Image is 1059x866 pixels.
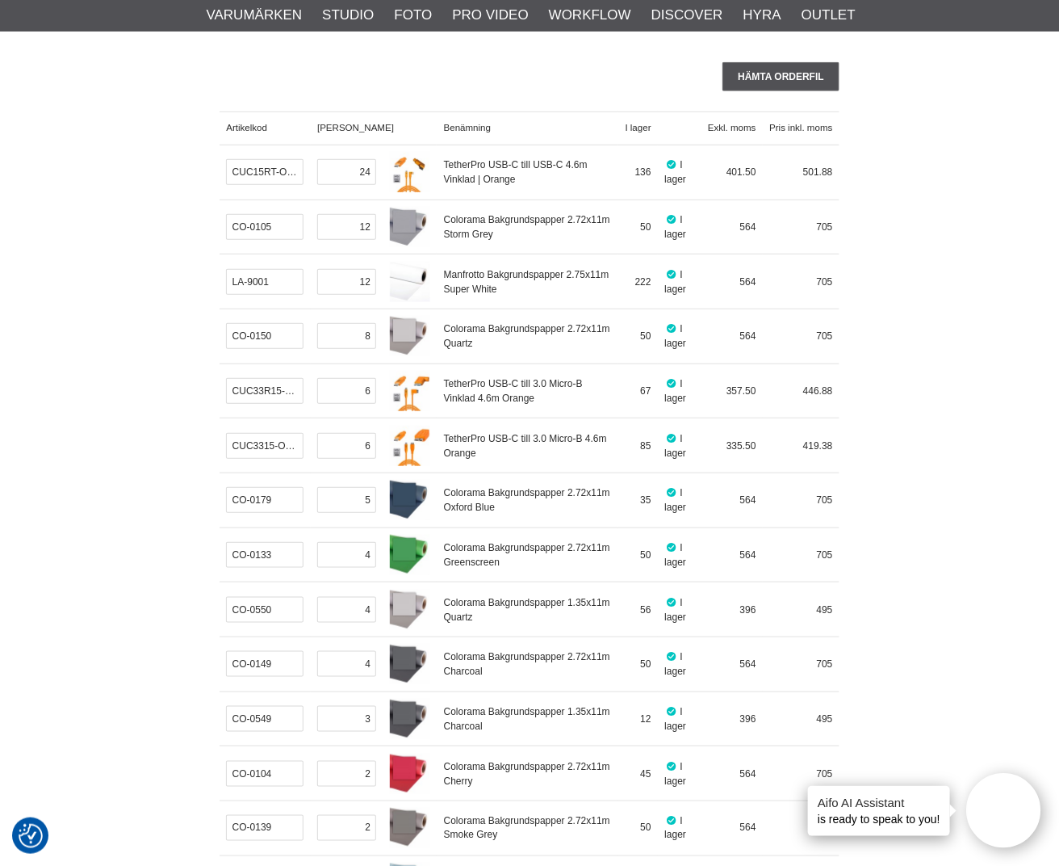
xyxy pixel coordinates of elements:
[390,699,430,739] img: co_049.jpg
[390,371,430,411] img: tt-cuc33r-or-tetherpro-01.jpg
[452,5,528,26] a: Pro Video
[802,5,856,26] a: Outlet
[19,824,43,848] img: Revisit consent button
[664,761,686,787] span: I lager
[722,62,839,91] input: Hämta orderfil
[322,5,374,26] a: Studio
[390,535,430,575] img: co_033.jpg
[444,597,610,623] a: Colorama Bakgrundspapper 1.35x11m Quartz
[640,768,651,780] span: 45
[640,549,651,561] span: 50
[817,713,833,725] span: 495
[817,658,833,670] span: 705
[444,378,583,404] a: TetherPro USB-C till 3.0 Micro-B Vinklad 4.6m Orange
[817,604,833,616] span: 495
[626,123,651,132] span: I lager
[740,494,756,506] span: 564
[740,276,756,288] span: 564
[394,5,432,26] a: Foto
[390,262,430,302] img: la9001-superwhite.jpg
[444,433,607,459] a: TetherPro USB-C till 3.0 Micro-B 4.6m Orange
[444,214,610,240] a: Colorama Bakgrundspapper 2.72x11m Storm Grey
[390,152,430,192] img: tt-cuc15rt-org-001.jpg
[817,494,833,506] span: 705
[640,713,651,725] span: 12
[640,221,651,233] span: 50
[207,5,303,26] a: Varumärken
[640,658,651,670] span: 50
[817,330,833,342] span: 705
[444,123,491,132] span: Benämning
[444,487,610,513] a: Colorama Bakgrundspapper 2.72x11m Oxford Blue
[317,123,394,132] span: [PERSON_NAME]
[444,323,610,349] a: Colorama Bakgrundspapper 2.72x11m Quartz
[803,440,833,452] span: 419.38
[817,276,833,288] span: 705
[740,330,756,342] span: 564
[390,590,430,630] img: co_050.jpg
[726,166,756,178] span: 401.50
[390,316,430,356] img: co_050.jpg
[640,330,651,342] span: 50
[444,761,610,787] a: Colorama Bakgrundspapper 2.72x11m Cherry
[390,480,430,520] img: co_079.jpg
[635,276,651,288] span: 222
[390,644,430,684] img: colorama_049.jpg
[740,768,756,780] span: 564
[726,440,756,452] span: 335.50
[817,221,833,233] span: 705
[390,207,430,247] img: CO_005.jpg
[640,604,651,616] span: 56
[708,123,756,132] span: Exkl. moms
[390,426,430,466] img: tt-cuc3315org-usbc3microb-01.jpg
[640,822,651,834] span: 50
[664,433,686,459] span: I lager
[640,494,651,506] span: 35
[740,822,756,834] span: 564
[664,597,686,623] span: I lager
[226,123,267,132] span: Artikelkod
[664,706,686,732] span: I lager
[635,166,651,178] span: 136
[803,166,833,178] span: 501.88
[549,5,631,26] a: Workflow
[664,542,686,568] span: I lager
[740,658,756,670] span: 564
[803,385,833,397] span: 446.88
[817,768,833,780] span: 705
[640,440,651,452] span: 85
[444,542,610,568] a: Colorama Bakgrundspapper 2.72x11m Greenscreen
[817,549,833,561] span: 705
[740,221,756,233] span: 564
[390,754,430,794] img: co_004.jpg
[640,385,651,397] span: 67
[444,269,609,295] a: Manfrotto Bakgrundspapper 2.75x11m Super White
[664,378,686,404] span: I lager
[818,794,940,811] h4: Aifo AI Assistant
[740,713,756,725] span: 396
[444,706,610,732] a: Colorama Bakgrundspapper 1.35x11m Charcoal
[808,786,950,836] div: is ready to speak to you!
[664,269,686,295] span: I lager
[740,604,756,616] span: 396
[19,822,43,851] button: Samtyckesinställningar
[444,815,610,841] a: Colorama Bakgrundspapper 2.72x11m Smoke Grey
[726,385,756,397] span: 357.50
[740,549,756,561] span: 564
[390,808,430,848] img: co_039.jpg
[651,5,723,26] a: Discover
[444,159,588,185] a: TetherPro USB-C till USB-C 4.6m Vinklad | Orange
[743,5,781,26] a: Hyra
[444,651,610,677] a: Colorama Bakgrundspapper 2.72x11m Charcoal
[769,123,832,132] span: Pris inkl. moms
